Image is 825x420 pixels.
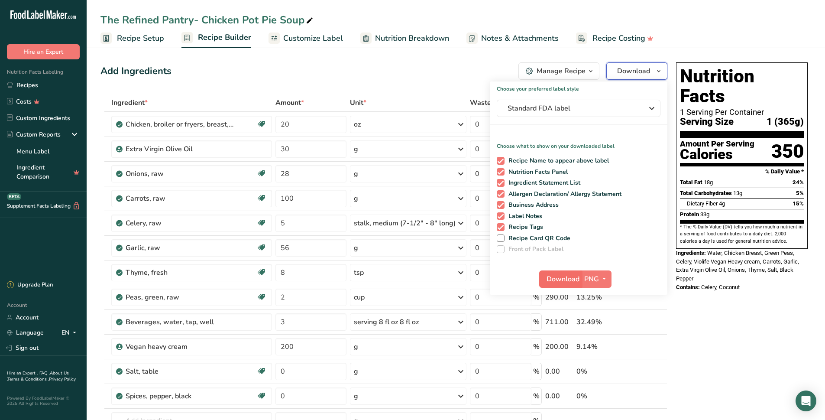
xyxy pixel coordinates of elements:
div: Calories [680,148,754,161]
a: Customize Label [269,29,343,48]
div: Celery, raw [126,218,234,228]
span: Serving Size [680,117,734,127]
div: Add Ingredients [100,64,171,78]
div: Extra Virgin Olive Oil [126,144,234,154]
div: Custom Reports [7,130,61,139]
h1: Nutrition Facts [680,66,804,106]
button: Download [539,270,582,288]
span: Contains: [676,284,700,290]
button: Hire an Expert [7,44,80,59]
span: Ingredient Statement List [505,179,581,187]
div: 13.25% [576,292,626,303]
span: 13g [733,190,742,196]
span: Recipe Setup [117,33,164,44]
span: 5% [796,190,804,196]
span: Allergen Declaration/ Allergy Statement [505,190,622,198]
div: EN [61,328,80,338]
span: 4g [719,200,725,207]
span: Ingredients: [676,250,706,256]
a: Language [7,325,44,340]
div: The Refined Pantry- Chicken Pot Pie Soup [100,12,315,28]
div: Upgrade Plan [7,281,53,290]
span: Unit [350,98,366,108]
span: Nutrition Breakdown [375,33,449,44]
div: 711.00 [545,317,573,327]
div: Waste [470,98,501,108]
div: g [354,144,358,154]
button: Download [606,62,667,80]
div: Salt, table [126,366,234,377]
h1: Choose your preferred label style [490,81,667,93]
span: Total Fat [680,179,702,186]
span: Front of Pack Label [505,245,564,253]
div: Onions, raw [126,169,234,179]
span: 18g [704,179,713,186]
span: Customize Label [283,33,343,44]
span: Water, Chicken Breast, Green Peas, Celery, Violife Vegan Heavy cream, Carrots, Garlic, Extra Virg... [676,250,799,282]
span: Dietary Fiber [687,200,718,207]
a: Privacy Policy [49,376,76,382]
p: Choose what to show on your downloaded label [490,135,667,150]
div: 350 [771,140,804,163]
a: Recipe Costing [576,29,654,48]
div: 0% [576,366,626,377]
div: stalk, medium (7-1/2" - 8" long) [354,218,456,228]
div: Chicken, broiler or fryers, breast, skinless, boneless, meat only, cooked, grilled [126,119,234,130]
div: g [354,391,358,401]
span: 33g [700,211,709,218]
div: Vegan heavy cream [126,342,234,352]
span: Nutrition Facts Panel [505,168,568,176]
button: Standard FDA label [497,100,660,117]
div: Beverages, water, tap, well [126,317,234,327]
div: Manage Recipe [537,66,586,76]
span: Label Notes [505,212,543,220]
div: g [354,243,358,253]
span: Business Address [505,201,559,209]
div: 32.49% [576,317,626,327]
div: 0% [576,391,626,401]
div: 1 Serving Per Container [680,108,804,117]
button: PNG [582,270,611,288]
div: cup [354,292,365,303]
span: Amount [275,98,304,108]
span: 24% [793,179,804,186]
div: Open Intercom Messenger [796,391,816,411]
span: PNG [584,274,599,284]
span: 15% [793,200,804,207]
div: 0.00 [545,366,573,377]
span: Notes & Attachments [481,33,559,44]
a: Hire an Expert . [7,370,38,376]
div: 9.14% [576,342,626,352]
div: 0.00 [545,391,573,401]
span: Protein [680,211,699,218]
span: Ingredient [111,98,148,108]
span: Recipe Tags [505,223,544,231]
div: BETA [7,193,21,200]
span: Standard FDA label [508,103,637,114]
a: Recipe Builder [181,28,251,49]
div: tsp [354,267,364,278]
a: Nutrition Breakdown [360,29,449,48]
div: 290.00 [545,292,573,303]
div: Garlic, raw [126,243,234,253]
a: Notes & Attachments [466,29,559,48]
div: g [354,366,358,377]
a: Terms & Conditions . [7,376,49,382]
a: Recipe Setup [100,29,164,48]
span: Download [617,66,650,76]
div: Amount Per Serving [680,140,754,148]
div: Peas, green, raw [126,292,234,303]
div: Thyme, fresh [126,267,234,278]
a: About Us . [7,370,69,382]
span: Recipe Costing [592,33,645,44]
div: 200.00 [545,342,573,352]
span: Recipe Name to appear above label [505,157,609,165]
span: Celery, Coconut [701,284,740,290]
button: Manage Recipe [518,62,599,80]
div: Spices, pepper, black [126,391,234,401]
span: Recipe Card QR Code [505,234,571,242]
span: Total Carbohydrates [680,190,732,196]
div: g [354,169,358,179]
span: 1 (365g) [767,117,804,127]
span: Recipe Builder [198,32,251,43]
